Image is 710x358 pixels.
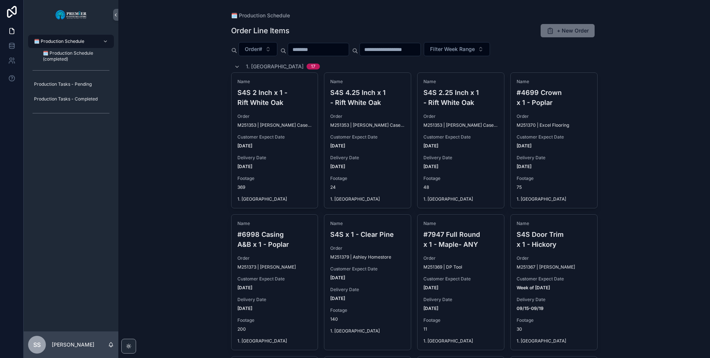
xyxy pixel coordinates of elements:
span: M251353 | [PERSON_NAME] Caseworks [423,122,498,128]
a: Production Tasks - Pending [28,78,114,91]
span: Customer Expect Date [330,266,405,272]
span: 1. [GEOGRAPHIC_DATA] [517,338,591,344]
h1: Order Line Items [231,25,290,36]
h4: #4699 Crown x 1 - Poplar [517,88,591,108]
strong: [DATE] [237,164,252,169]
a: Name#4699 Crown x 1 - PoplarOrderM251370 | Excel FlooringCustomer Expect Date[DATE]Delivery Date[... [510,72,598,208]
span: M251353 | [PERSON_NAME] Caseworks [237,122,312,128]
a: NameS4S x 1 - Clear PineOrderM251379 | Ashley HomestoreCustomer Expect Date[DATE]Delivery Date[DA... [324,214,411,350]
span: Customer Expect Date [423,134,498,140]
span: 1. [GEOGRAPHIC_DATA] [330,196,405,202]
h4: #7947 Full Round x 1 - Maple- ANY [423,229,498,249]
strong: [DATE] [330,275,345,280]
span: Footage [237,175,312,181]
h4: #6998 Casing A&B x 1 - Poplar [237,229,312,249]
span: Customer Expect Date [517,134,591,140]
span: Footage [423,317,498,323]
span: Delivery Date [423,297,498,303]
span: + New Order [557,27,589,34]
span: 1. [GEOGRAPHIC_DATA] [517,196,591,202]
button: Select Button [424,42,490,56]
span: Footage [517,317,591,323]
span: Order [330,113,405,119]
span: 369 [237,184,312,190]
span: 1. [GEOGRAPHIC_DATA] [330,328,405,334]
div: 17 [311,64,315,69]
span: Order [517,113,591,119]
a: NameS4S Door Trim x 1 - HickoryOrderM251367 | [PERSON_NAME]Customer Expect DateWeek of [DATE]Deli... [510,214,598,350]
span: M251370 | Excel Flooring [517,122,569,128]
span: Production Tasks - Pending [34,81,92,87]
span: 1. [GEOGRAPHIC_DATA] [423,338,498,344]
span: Name [423,79,498,85]
span: Delivery Date [330,155,405,161]
h4: S4S Door Trim x 1 - Hickory [517,229,591,249]
button: Select Button [239,42,277,56]
img: App logo [55,9,87,21]
strong: Week of [DATE] [517,285,550,290]
span: 1. [GEOGRAPHIC_DATA] [237,196,312,202]
span: Name [517,221,591,226]
span: Order [517,255,591,261]
span: 200 [237,326,312,332]
strong: [DATE] [423,164,438,169]
strong: [DATE] [237,306,252,311]
span: Customer Expect Date [237,276,312,282]
a: NameS4S 4.25 Inch x 1 - Rift White OakOrderM251353 | [PERSON_NAME] CaseworksCustomer Expect Date[... [324,72,411,208]
strong: [DATE] [423,306,438,311]
span: Order [423,255,498,261]
span: 75 [517,184,591,190]
strong: [DATE] [517,143,531,149]
strong: [DATE] [423,143,438,149]
span: M251379 | Ashley Homestore [330,254,391,260]
span: Order [330,245,405,251]
span: Delivery Date [237,155,312,161]
strong: [DATE] [517,164,531,169]
span: Filter Week Range [430,45,475,53]
span: Footage [517,175,591,181]
span: Name [517,79,591,85]
a: Production Tasks - Completed [28,92,114,106]
span: Customer Expect Date [237,134,312,140]
a: NameS4S 2 Inch x 1 - Rift White OakOrderM251353 | [PERSON_NAME] CaseworksCustomer Expect Date[DAT... [231,72,318,208]
span: 1. [GEOGRAPHIC_DATA] [237,338,312,344]
span: Customer Expect Date [423,276,498,282]
strong: 09/15-09/19 [517,306,544,311]
span: 30 [517,326,591,332]
button: + New Order [541,24,595,37]
a: Name#6998 Casing A&B x 1 - PoplarOrderM251373 | [PERSON_NAME]Customer Expect Date[DATE]Delivery D... [231,214,318,350]
strong: [DATE] [237,143,252,149]
span: Order# [245,45,262,53]
strong: [DATE] [237,285,252,290]
span: Customer Expect Date [517,276,591,282]
span: Customer Expect Date [330,134,405,140]
span: 48 [423,184,498,190]
strong: [DATE] [330,164,345,169]
span: 11 [423,326,498,332]
strong: [DATE] [330,296,345,301]
span: Production Tasks - Completed [34,96,98,102]
span: Order [423,113,498,119]
a: 🗓️ Production Schedule [231,12,290,19]
span: Name [330,79,405,85]
span: Delivery Date [517,297,591,303]
a: 🗓️ Production Schedule (completed) [37,50,114,63]
span: M251373 | [PERSON_NAME] [237,264,296,270]
span: 1. [GEOGRAPHIC_DATA] [246,63,304,70]
span: Footage [330,307,405,313]
span: Name [237,221,312,226]
span: Order [237,113,312,119]
span: Name [423,221,498,226]
a: Name#7947 Full Round x 1 - Maple- ANYOrderM251369 | DP ToolCustomer Expect Date[DATE]Delivery Dat... [417,214,504,350]
span: 🗓️ Production Schedule [34,38,84,44]
span: M251367 | [PERSON_NAME] [517,264,575,270]
a: 🗓️ Production Schedule [28,35,114,48]
strong: [DATE] [330,143,345,149]
span: Footage [330,175,405,181]
div: scrollable content [24,30,118,129]
h4: S4S 2.25 Inch x 1 - Rift White Oak [423,88,498,108]
span: Delivery Date [517,155,591,161]
span: Delivery Date [330,287,405,293]
h4: S4S 2 Inch x 1 - Rift White Oak [237,88,312,108]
